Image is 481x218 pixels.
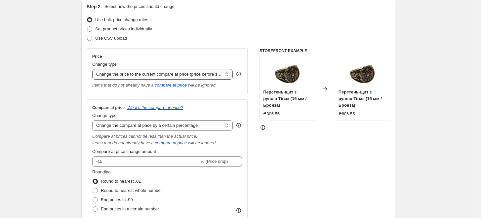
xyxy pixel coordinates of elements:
div: ₴806.55 [263,111,280,117]
span: End prices in .99 [101,197,133,202]
i: will be ignored. [188,83,217,88]
span: % (Price drop) [200,159,228,164]
h3: Price [92,54,102,59]
span: Перстень-щит з руною Тіваз (16 мм / Бронза) [339,90,382,108]
span: Compare at price change amount [92,149,156,154]
div: ₴806.55 [339,111,355,117]
i: Items that do not already have a [92,83,154,88]
span: Use bulk price change rules [95,17,148,22]
img: Tyr_ring_br_02_80x.jpg [349,60,376,87]
input: -15 [92,156,199,167]
h6: STOREFRONT EXAMPLE [260,48,390,54]
span: Перстень-щит з руною Тіваз (16 мм / Бронза) [263,90,306,108]
span: Change type [92,62,117,67]
span: Set product prices individually [95,26,152,31]
button: compare at price [155,83,187,88]
h2: Step 2. [87,3,102,10]
div: help [235,71,242,77]
span: Use CSV upload [95,36,127,41]
p: Select how the prices should change [104,3,175,10]
span: Change type [92,113,117,118]
i: will be ignored. [188,140,217,145]
span: Round to nearest whole number [101,188,162,193]
span: End prices in a certain number [101,206,159,211]
span: Round to nearest .01 [101,179,141,184]
span: Rounding [92,169,111,174]
button: compare at price [155,140,187,145]
div: help [235,122,242,128]
button: What's the compare at price? [127,105,183,110]
i: Compare at prices cannot be less than the actual price. [92,134,197,139]
i: Items that do not already have a [92,140,154,145]
img: Tyr_ring_br_02_80x.jpg [274,60,301,87]
h3: Compare at price [92,105,125,110]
